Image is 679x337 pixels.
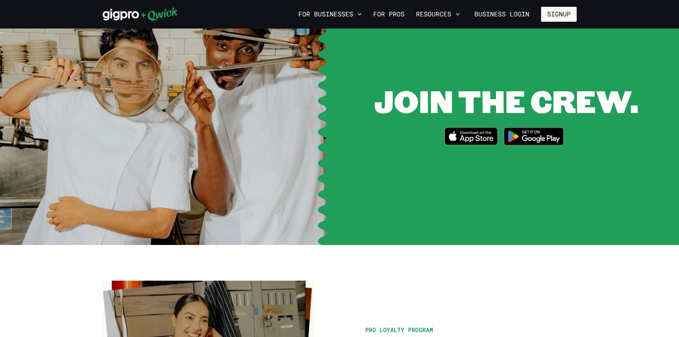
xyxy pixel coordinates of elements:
[468,7,535,22] a: Business Login
[374,80,638,121] span: JOIN THE CREW.
[444,127,498,147] a: Download on the App Store
[295,8,365,20] button: For Businesses
[541,7,577,22] button: Signup
[370,8,407,20] a: For Pros
[365,326,433,333] span: Pro Loyalty Program
[413,8,463,20] button: Resources
[499,123,569,150] img: Get it on Google Play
